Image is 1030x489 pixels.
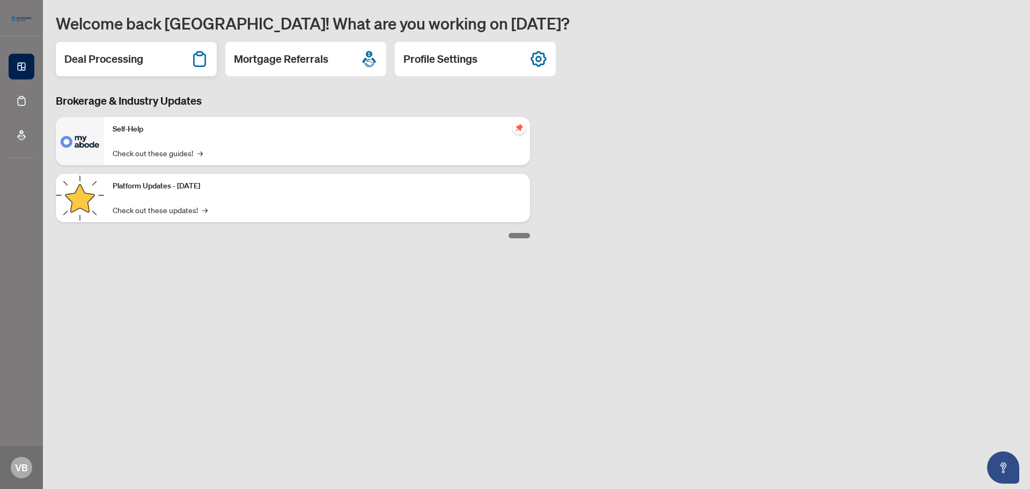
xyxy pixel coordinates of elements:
span: pushpin [513,121,526,134]
a: Check out these guides!→ [113,147,203,159]
img: Self-Help [56,117,104,165]
p: Self-Help [113,123,521,135]
button: Open asap [987,451,1019,484]
p: Platform Updates - [DATE] [113,180,521,192]
h3: Brokerage & Industry Updates [56,93,530,108]
h1: Welcome back [GEOGRAPHIC_DATA]! What are you working on [DATE]? [56,13,1017,33]
span: VB [15,460,28,475]
h2: Profile Settings [403,52,477,67]
a: Check out these updates!→ [113,204,208,216]
img: Platform Updates - September 16, 2025 [56,174,104,222]
h2: Mortgage Referrals [234,52,328,67]
img: logo [9,13,34,24]
span: → [197,147,203,159]
span: → [202,204,208,216]
h2: Deal Processing [64,52,143,67]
